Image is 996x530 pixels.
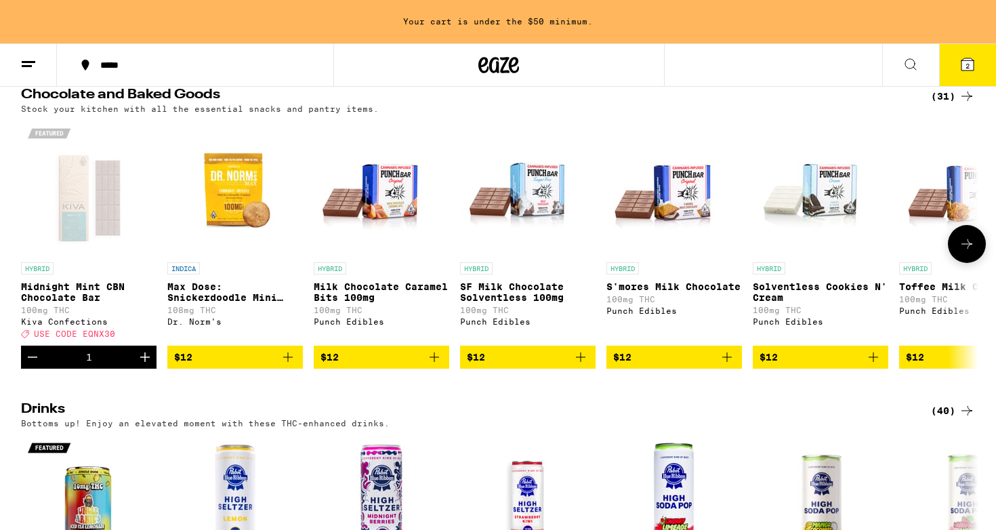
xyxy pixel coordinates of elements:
p: Bottoms up! Enjoy an elevated moment with these THC-enhanced drinks. [21,419,390,428]
a: Open page for SF Milk Chocolate Solventless 100mg from Punch Edibles [460,120,596,345]
h2: Chocolate and Baked Goods [21,88,909,104]
a: Open page for S'mores Milk Chocolate from Punch Edibles [606,120,742,345]
img: Dr. Norm's - Max Dose: Snickerdoodle Mini Cookie - Indica [167,120,303,256]
div: Punch Edibles [314,317,449,326]
img: Punch Edibles - Milk Chocolate Caramel Bits 100mg [314,120,449,256]
p: S'mores Milk Chocolate [606,281,742,292]
p: 100mg THC [753,306,888,314]
a: (31) [931,88,975,104]
p: Max Dose: Snickerdoodle Mini Cookie - Indica [167,281,303,303]
div: 1 [86,352,92,363]
p: 100mg THC [21,306,157,314]
p: 100mg THC [460,306,596,314]
a: Open page for Solventless Cookies N' Cream from Punch Edibles [753,120,888,345]
div: Kiva Confections [21,317,157,326]
div: Dr. Norm's [167,317,303,326]
button: Add to bag [753,346,888,369]
p: HYBRID [753,262,785,274]
p: HYBRID [460,262,493,274]
p: Midnight Mint CBN Chocolate Bar [21,281,157,303]
p: HYBRID [314,262,346,274]
button: Decrement [21,346,44,369]
button: Add to bag [606,346,742,369]
button: Increment [133,346,157,369]
p: SF Milk Chocolate Solventless 100mg [460,281,596,303]
div: Punch Edibles [606,306,742,315]
a: Open page for Midnight Mint CBN Chocolate Bar from Kiva Confections [21,120,157,345]
button: 2 [939,44,996,86]
p: HYBRID [606,262,639,274]
button: Add to bag [460,346,596,369]
p: INDICA [167,262,200,274]
span: $12 [906,352,924,363]
span: $12 [320,352,339,363]
p: HYBRID [899,262,932,274]
a: Open page for Max Dose: Snickerdoodle Mini Cookie - Indica from Dr. Norm's [167,120,303,345]
span: 2 [966,62,970,70]
span: $12 [760,352,778,363]
a: Open page for Milk Chocolate Caramel Bits 100mg from Punch Edibles [314,120,449,345]
p: 108mg THC [167,306,303,314]
a: (40) [931,403,975,419]
p: HYBRID [21,262,54,274]
span: Hi. Need any help? [8,9,98,20]
p: Stock your kitchen with all the essential snacks and pantry items. [21,104,379,113]
span: USE CODE EQNX30 [34,330,115,339]
p: 100mg THC [606,295,742,304]
img: Punch Edibles - SF Milk Chocolate Solventless 100mg [460,120,596,256]
p: Solventless Cookies N' Cream [753,281,888,303]
button: Add to bag [167,346,303,369]
div: Punch Edibles [753,317,888,326]
span: $12 [174,352,192,363]
img: Punch Edibles - S'mores Milk Chocolate [606,120,742,256]
button: Add to bag [314,346,449,369]
img: Punch Edibles - Solventless Cookies N' Cream [753,120,888,256]
p: Milk Chocolate Caramel Bits 100mg [314,281,449,303]
span: $12 [467,352,485,363]
span: $12 [613,352,631,363]
h2: Drinks [21,403,909,419]
div: Punch Edibles [460,317,596,326]
p: 100mg THC [314,306,449,314]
